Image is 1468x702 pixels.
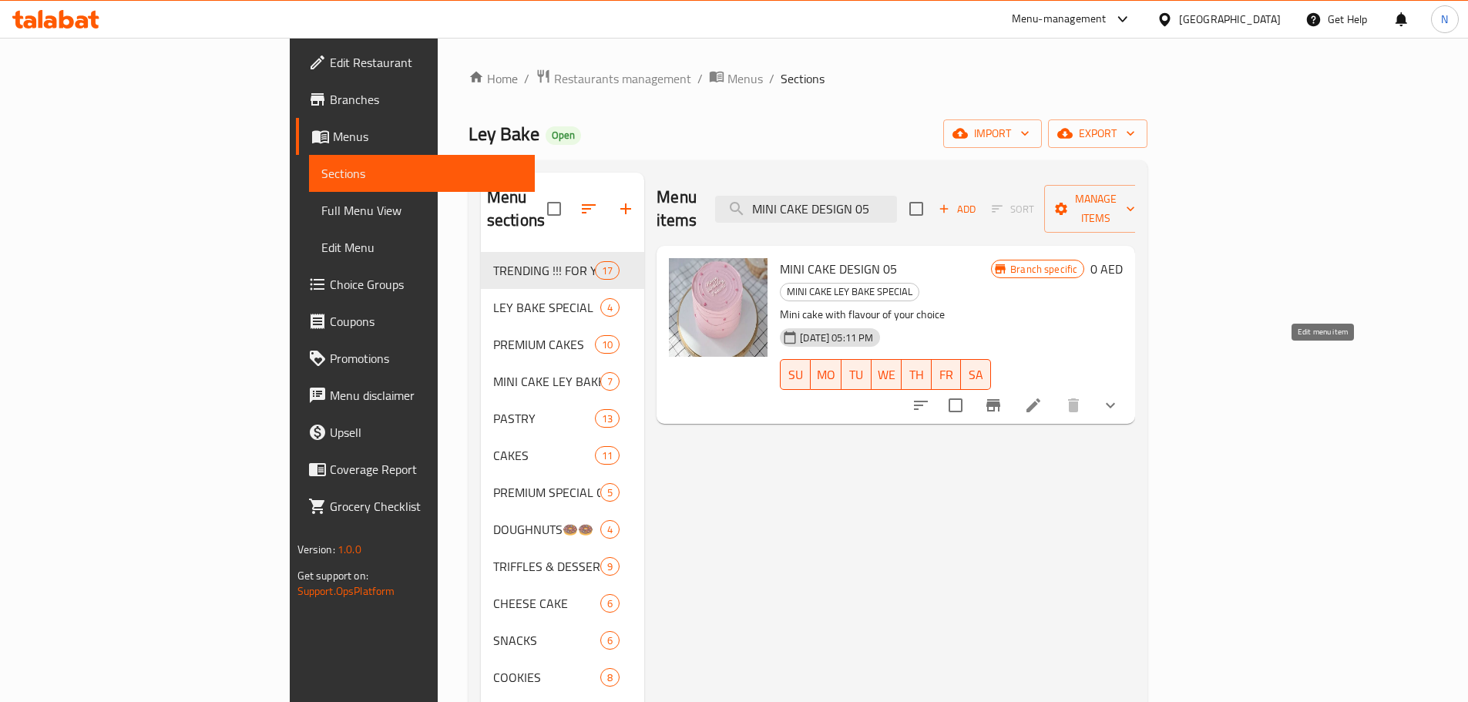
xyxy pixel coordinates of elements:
div: items [595,261,620,280]
li: / [697,69,703,88]
span: WE [878,364,895,386]
div: items [600,372,620,391]
a: Menus [296,118,535,155]
span: CHEESE CAKE [493,594,600,613]
div: PREMIUM SPECIAL CAKES5 [481,474,644,511]
span: 11 [596,448,619,463]
span: MINI CAKE DESIGN 05 [780,257,897,280]
div: MINI CAKE LEY BAKE SPECIAL7 [481,363,644,400]
span: Sections [781,69,825,88]
button: delete [1055,387,1092,424]
span: Sort sections [570,190,607,227]
span: 6 [601,596,619,611]
div: SNACKS6 [481,622,644,659]
a: Full Menu View [309,192,535,229]
span: Select to update [939,389,972,422]
span: Coupons [330,312,522,331]
div: items [600,594,620,613]
button: WE [872,359,902,390]
div: DOUGHNUTS🍩🍩4 [481,511,644,548]
button: sort-choices [902,387,939,424]
span: Full Menu View [321,201,522,220]
button: Manage items [1044,185,1147,233]
span: N [1441,11,1448,28]
span: Get support on: [297,566,368,586]
span: Select section first [982,197,1044,221]
div: PREMIUM CAKES10 [481,326,644,363]
span: Choice Groups [330,275,522,294]
span: MINI CAKE LEY BAKE SPECIAL [493,372,600,391]
a: Grocery Checklist [296,488,535,525]
span: PREMIUM SPECIAL CAKES [493,483,600,502]
div: [GEOGRAPHIC_DATA] [1179,11,1281,28]
span: FR [938,364,956,386]
li: / [769,69,774,88]
span: 9 [601,559,619,574]
span: Ley Bake [469,116,539,151]
div: TRENDING !!! FOR YOU17 [481,252,644,289]
span: PREMIUM CAKES [493,335,595,354]
span: SA [967,364,985,386]
span: Sections [321,164,522,183]
nav: breadcrumb [469,69,1148,89]
span: import [956,124,1030,143]
span: SNACKS [493,631,600,650]
span: 4 [601,301,619,315]
span: Add [936,200,978,218]
span: CAKES [493,446,595,465]
span: TU [848,364,865,386]
button: Add [932,197,982,221]
button: Add section [607,190,644,227]
a: Edit Menu [309,229,535,266]
span: Menus [333,127,522,146]
div: items [600,483,620,502]
span: PASTRY [493,409,595,428]
span: COOKIES [493,668,600,687]
span: Edit Menu [321,238,522,257]
div: items [600,557,620,576]
a: Edit Restaurant [296,44,535,81]
a: Promotions [296,340,535,377]
div: items [600,298,620,317]
span: LEY BAKE SPECIAL [493,298,600,317]
span: 13 [596,411,619,426]
span: Branch specific [1004,262,1083,277]
div: items [595,446,620,465]
span: DOUGHNUTS🍩🍩 [493,520,600,539]
span: TRENDING !!! FOR YOU [493,261,595,280]
a: Branches [296,81,535,118]
a: Menu disclaimer [296,377,535,414]
div: items [595,409,620,428]
span: Select section [900,193,932,225]
span: 7 [601,375,619,389]
span: Promotions [330,349,522,368]
a: Coverage Report [296,451,535,488]
div: items [600,520,620,539]
span: TH [908,364,925,386]
svg: Show Choices [1101,396,1120,415]
span: Add item [932,197,982,221]
span: 4 [601,522,619,537]
span: MINI CAKE LEY BAKE SPECIAL [781,283,919,301]
span: 5 [601,485,619,500]
span: SU [787,364,805,386]
a: Sections [309,155,535,192]
button: TU [841,359,872,390]
button: export [1048,119,1147,148]
div: Open [546,126,581,145]
span: [DATE] 05:11 PM [794,331,879,345]
span: 17 [596,264,619,278]
span: Menu disclaimer [330,386,522,405]
button: FR [932,359,962,390]
span: 1.0.0 [338,539,361,559]
span: TRIFFLES & DESSERT [493,557,600,576]
span: Grocery Checklist [330,497,522,516]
